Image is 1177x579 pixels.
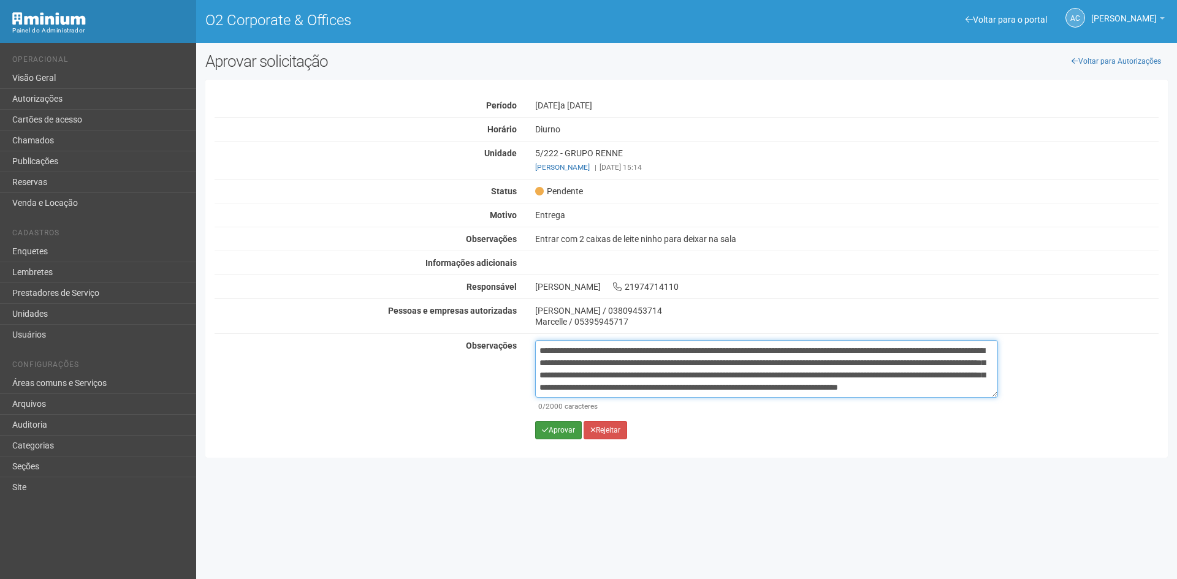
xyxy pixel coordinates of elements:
[526,281,1168,292] div: [PERSON_NAME] 21974714110
[12,12,86,25] img: Minium
[487,124,517,134] strong: Horário
[466,341,517,350] strong: Observações
[205,52,677,70] h2: Aprovar solicitação
[12,360,187,373] li: Configurações
[535,421,582,439] button: Aprovar
[535,186,583,197] span: Pendente
[535,316,1159,327] div: Marcelle / 05395945717
[388,306,517,316] strong: Pessoas e empresas autorizadas
[560,100,592,110] span: a [DATE]
[1065,52,1168,70] a: Voltar para Autorizações
[467,282,517,292] strong: Responsável
[1091,15,1165,25] a: [PERSON_NAME]
[526,210,1168,221] div: Entrega
[486,100,517,110] strong: Período
[466,234,517,244] strong: Observações
[535,305,1159,316] div: [PERSON_NAME] / 03809453714
[490,210,517,220] strong: Motivo
[535,163,590,172] a: [PERSON_NAME]
[595,163,596,172] span: |
[538,402,543,411] span: 0
[584,421,627,439] button: Rejeitar
[526,148,1168,173] div: 5/222 - GRUPO RENNE
[526,233,1168,244] div: Entrar com 2 caixas de leite ninho para deixar na sala
[526,124,1168,135] div: Diurno
[526,100,1168,111] div: [DATE]
[12,25,187,36] div: Painel do Administrador
[484,148,517,158] strong: Unidade
[12,229,187,241] li: Cadastros
[425,258,517,268] strong: Informações adicionais
[205,12,677,28] h1: O2 Corporate & Offices
[491,186,517,196] strong: Status
[966,15,1047,25] a: Voltar para o portal
[1091,2,1157,23] span: Ana Carla de Carvalho Silva
[1065,8,1085,28] a: AC
[538,401,995,412] div: /2000 caracteres
[12,55,187,68] li: Operacional
[535,162,1159,173] div: [DATE] 15:14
